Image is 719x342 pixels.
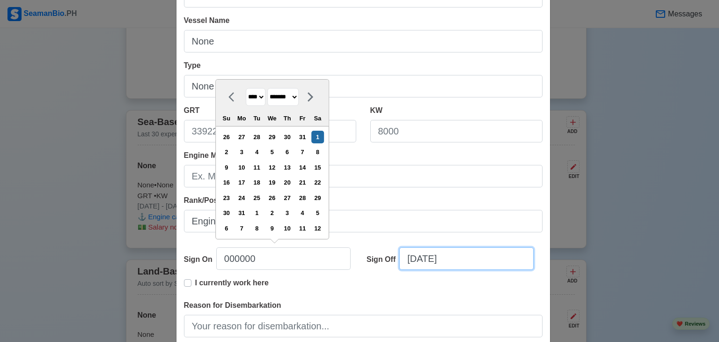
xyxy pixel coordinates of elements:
[296,207,309,219] div: Choose Friday, February 4th, 2000
[235,131,248,143] div: Choose Monday, December 27th, 1999
[281,112,293,125] div: Th
[235,222,248,235] div: Choose Monday, February 7th, 2000
[281,161,293,174] div: Choose Thursday, January 13th, 2000
[266,161,279,174] div: Choose Wednesday, January 12th, 2000
[296,131,309,143] div: Choose Friday, December 31st, 1999
[184,75,543,97] input: Bulk, Container, etc.
[296,222,309,235] div: Choose Friday, February 11th, 2000
[184,301,281,309] span: Reason for Disembarkation
[220,176,233,189] div: Choose Sunday, January 16th, 2000
[311,131,324,143] div: Choose Saturday, January 1st, 2000
[250,222,263,235] div: Choose Tuesday, February 8th, 2000
[220,192,233,204] div: Choose Sunday, January 23rd, 2000
[220,112,233,125] div: Su
[250,161,263,174] div: Choose Tuesday, January 11th, 2000
[250,176,263,189] div: Choose Tuesday, January 18th, 2000
[311,222,324,235] div: Choose Saturday, February 12th, 2000
[235,207,248,219] div: Choose Monday, January 31st, 2000
[296,192,309,204] div: Choose Friday, January 28th, 2000
[250,192,263,204] div: Choose Tuesday, January 25th, 2000
[266,207,279,219] div: Choose Wednesday, February 2nd, 2000
[311,207,324,219] div: Choose Saturday, February 5th, 2000
[195,277,269,289] p: I currently work here
[296,112,309,125] div: Fr
[296,161,309,174] div: Choose Friday, January 14th, 2000
[266,112,279,125] div: We
[235,192,248,204] div: Choose Monday, January 24th, 2000
[220,146,233,158] div: Choose Sunday, January 2nd, 2000
[219,129,325,236] div: month 2000-01
[235,112,248,125] div: Mo
[311,161,324,174] div: Choose Saturday, January 15th, 2000
[184,254,216,265] div: Sign On
[220,222,233,235] div: Choose Sunday, February 6th, 2000
[311,112,324,125] div: Sa
[235,161,248,174] div: Choose Monday, January 10th, 2000
[370,106,383,114] span: KW
[184,16,230,24] span: Vessel Name
[281,131,293,143] div: Choose Thursday, December 30th, 1999
[367,254,399,265] div: Sign Off
[184,120,356,142] input: 33922
[281,176,293,189] div: Choose Thursday, January 20th, 2000
[250,146,263,158] div: Choose Tuesday, January 4th, 2000
[296,176,309,189] div: Choose Friday, January 21st, 2000
[235,176,248,189] div: Choose Monday, January 17th, 2000
[296,146,309,158] div: Choose Friday, January 7th, 2000
[266,146,279,158] div: Choose Wednesday, January 5th, 2000
[266,176,279,189] div: Choose Wednesday, January 19th, 2000
[266,192,279,204] div: Choose Wednesday, January 26th, 2000
[184,61,201,69] span: Type
[235,146,248,158] div: Choose Monday, January 3rd, 2000
[281,146,293,158] div: Choose Thursday, January 6th, 2000
[220,207,233,219] div: Choose Sunday, January 30th, 2000
[220,161,233,174] div: Choose Sunday, January 9th, 2000
[281,207,293,219] div: Choose Thursday, February 3rd, 2000
[266,222,279,235] div: Choose Wednesday, February 9th, 2000
[250,207,263,219] div: Choose Tuesday, February 1st, 2000
[266,131,279,143] div: Choose Wednesday, December 29th, 1999
[311,146,324,158] div: Choose Saturday, January 8th, 2000
[250,112,263,125] div: Tu
[184,165,543,187] input: Ex. Man B&W MC
[311,192,324,204] div: Choose Saturday, January 29th, 2000
[311,176,324,189] div: Choose Saturday, January 22nd, 2000
[184,30,543,52] input: Ex: Dolce Vita
[250,131,263,143] div: Choose Tuesday, December 28th, 1999
[184,106,200,114] span: GRT
[370,120,543,142] input: 8000
[220,131,233,143] div: Choose Sunday, December 26th, 1999
[184,210,543,232] input: Ex: Third Officer or 3/OFF
[281,222,293,235] div: Choose Thursday, February 10th, 2000
[281,192,293,204] div: Choose Thursday, January 27th, 2000
[184,196,234,204] span: Rank/Position
[184,151,253,159] span: Engine Make/Model
[184,315,543,337] input: Your reason for disembarkation...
